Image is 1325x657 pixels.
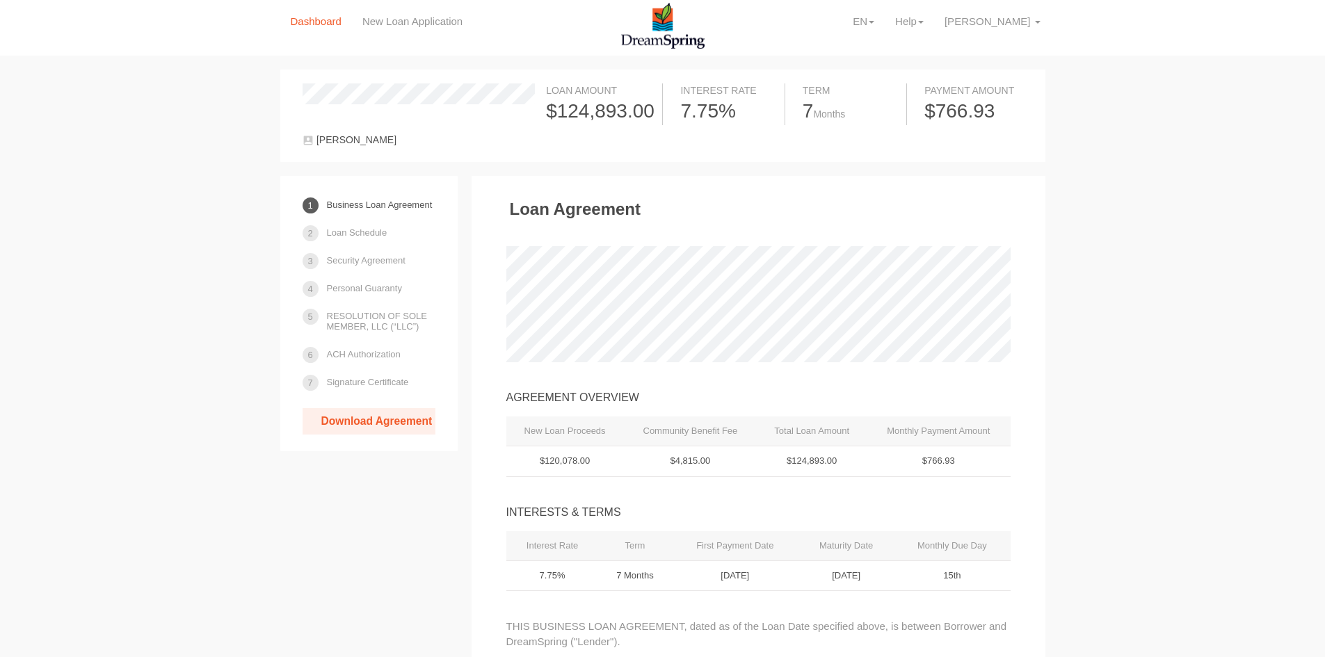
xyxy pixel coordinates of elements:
[813,108,845,120] span: Months
[506,416,624,446] th: New Loan Proceeds
[867,446,1010,477] td: $766.93
[546,97,657,125] div: $124,893.00
[506,390,1011,406] div: AGREEMENT OVERVIEW
[506,446,624,477] td: $120,078.00
[303,408,435,435] a: Download Agreement
[757,416,867,446] th: Total Loan Amount
[506,619,1011,649] p: THIS BUSINESS LOAN AGREEMENT, dated as of the Loan Date specified above, is between Borrower and ...
[506,560,599,591] td: 7.75%
[327,276,402,300] a: Personal Guaranty
[894,531,1010,561] th: Monthly Due Day
[680,83,778,97] div: Interest Rate
[624,416,757,446] th: Community Benefit Fee
[924,97,1022,125] div: $766.93
[327,220,387,245] a: Loan Schedule
[599,560,672,591] td: 7 Months
[945,15,1030,27] span: [PERSON_NAME]
[327,193,433,217] a: Business Loan Agreement
[867,416,1010,446] th: Monthly Payment Amount
[327,248,405,273] a: Security Agreement
[316,134,396,145] span: [PERSON_NAME]
[924,83,1022,97] div: Payment Amount
[798,531,894,561] th: Maturity Date
[803,83,901,97] div: Term
[798,560,894,591] td: [DATE]
[803,97,901,125] div: 7
[327,304,435,339] a: RESOLUTION OF SOLE MEMBER, LLC (“LLC”)
[327,370,409,394] a: Signature Certificate
[506,531,599,561] th: Interest Rate
[327,342,401,366] a: ACH Authorization
[757,446,867,477] td: $124,893.00
[546,83,657,97] div: Loan Amount
[624,446,757,477] td: $4,815.00
[599,531,672,561] th: Term
[510,200,641,218] h3: Loan Agreement
[671,560,798,591] td: [DATE]
[894,560,1010,591] td: 15th
[506,505,1011,521] div: INTERESTS & TERMS
[671,531,798,561] th: First Payment Date
[680,97,778,125] div: 7.75%
[303,135,314,146] img: user-1c9fd2761cee6e1c551a576fc8a3eb88bdec9f05d7f3aff15e6bd6b6821838cb.svg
